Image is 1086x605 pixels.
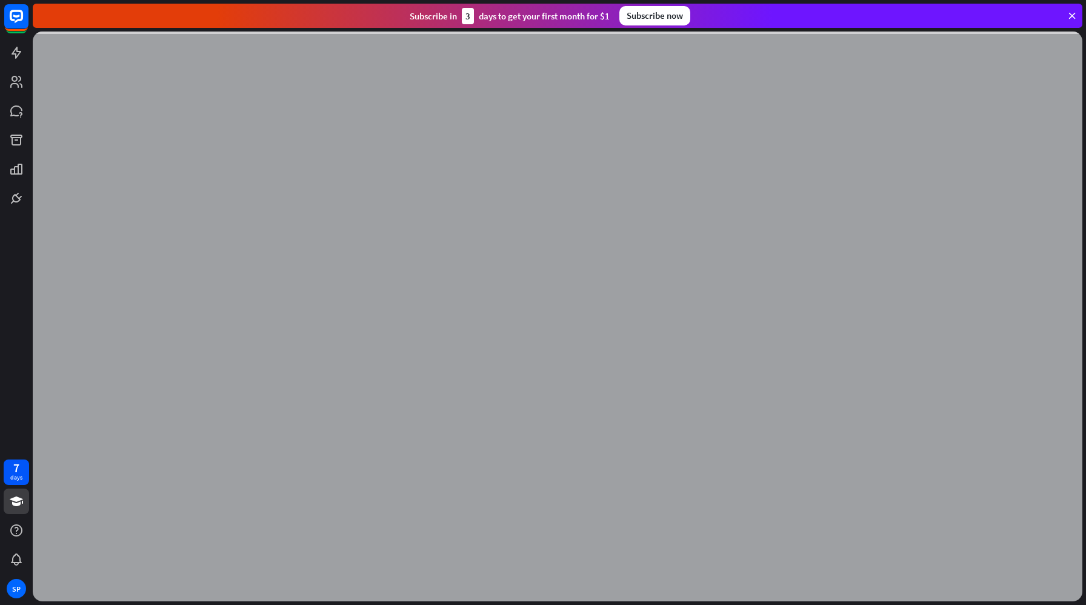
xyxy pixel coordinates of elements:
[7,579,26,598] div: SP
[10,473,22,482] div: days
[619,6,690,25] div: Subscribe now
[462,8,474,24] div: 3
[410,8,610,24] div: Subscribe in days to get your first month for $1
[4,460,29,485] a: 7 days
[13,463,19,473] div: 7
